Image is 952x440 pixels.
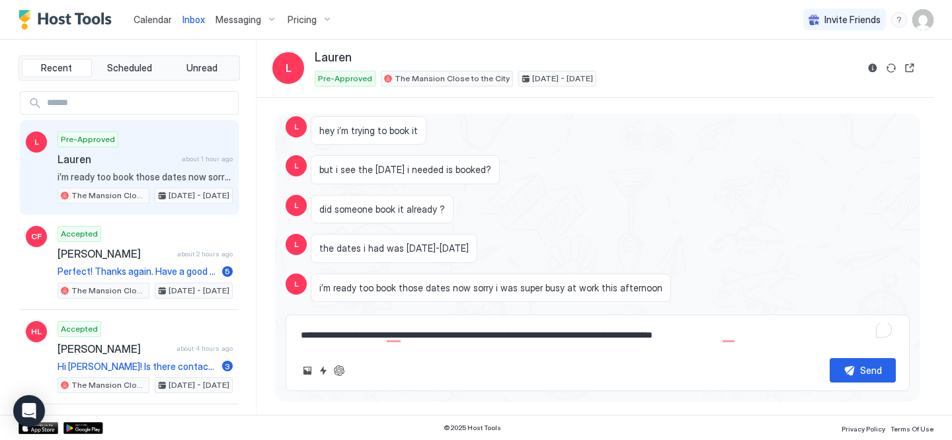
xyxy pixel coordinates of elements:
button: Sync reservation [883,60,899,76]
button: Open reservation [902,60,918,76]
span: Calendar [134,14,172,25]
span: The Mansion Close to the City [71,285,146,297]
a: Privacy Policy [842,421,885,435]
div: tab-group [19,55,240,81]
div: Open Intercom Messenger [13,395,45,427]
span: Pre-Approved [318,73,372,85]
span: CF [31,231,42,242]
span: HL [31,326,42,338]
span: L [294,200,299,211]
span: Accepted [61,228,98,240]
button: Send [830,358,896,383]
button: ChatGPT Auto Reply [331,363,347,379]
span: Messaging [216,14,261,26]
a: Host Tools Logo [19,10,118,30]
span: [DATE] - [DATE] [169,379,229,391]
span: about 1 hour ago [182,155,233,163]
span: about 4 hours ago [177,344,233,353]
button: Quick reply [315,363,331,379]
span: Privacy Policy [842,425,885,433]
span: but i see the [DATE] i needed is booked? [319,164,491,176]
span: Accepted [61,323,98,335]
span: Inbox [182,14,205,25]
span: The Mansion Close to the City [395,73,510,85]
span: L [294,160,299,172]
span: L [294,278,299,290]
span: L [294,238,299,250]
textarea: To enrich screen reader interactions, please activate Accessibility in Grammarly extension settings [299,323,896,348]
span: Recent [41,62,72,74]
span: Pricing [288,14,317,26]
div: User profile [912,9,933,30]
span: © 2025 Host Tools [444,423,501,432]
span: 3 [225,361,230,371]
span: The Mansion Close to the City [71,379,146,391]
a: Terms Of Use [891,421,933,435]
span: hey i’m trying to book it [319,125,418,137]
span: L [294,121,299,133]
span: Hi [PERSON_NAME]! Is there contact number to reach you? Some of our player has US visa and is ask... [58,361,217,373]
span: [DATE] - [DATE] [169,285,229,297]
span: [DATE] - [DATE] [169,190,229,202]
a: Calendar [134,13,172,26]
span: [PERSON_NAME] [58,342,171,355]
span: the dates i had was [DATE]-[DATE] [319,242,469,254]
span: Unread [186,62,218,74]
span: Lauren [315,50,352,65]
button: Reservation information [865,60,881,76]
span: [DATE] - [DATE] [532,73,593,85]
button: Recent [22,59,92,77]
span: L [34,136,39,148]
button: Unread [167,59,237,77]
span: Invite Friends [824,14,881,26]
span: Terms Of Use [891,425,933,433]
span: did someone book it already ? [319,203,445,215]
button: Upload image [299,363,315,379]
button: Scheduled [95,59,165,77]
span: 5 [225,266,230,276]
span: Perfect! Thanks again. Have a good holiday. [58,266,217,277]
span: [PERSON_NAME] [58,247,172,260]
a: Inbox [182,13,205,26]
span: Lauren [58,153,177,166]
span: The Mansion Close to the City [71,190,146,202]
a: App Store [19,422,58,434]
span: about 2 hours ago [177,250,233,258]
span: i’m ready too book those dates now sorry i was super busy at work this afternoon [58,171,233,183]
span: Pre-Approved [61,133,115,145]
div: menu [891,12,907,28]
input: Input Field [42,92,238,114]
a: Google Play Store [63,422,103,434]
span: Scheduled [107,62,152,74]
span: L [286,60,292,76]
div: Send [860,363,882,377]
span: i’m ready too book those dates now sorry i was super busy at work this afternoon [319,282,662,294]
